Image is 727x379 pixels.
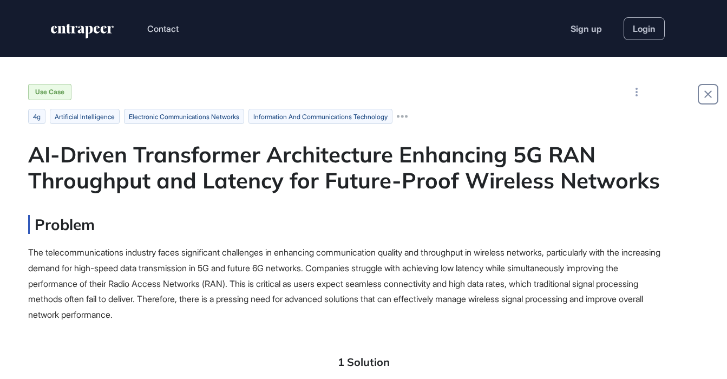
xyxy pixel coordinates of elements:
[147,22,179,36] button: Contact
[624,17,665,40] a: Login
[28,215,95,234] h3: Problem
[338,355,390,369] li: 1 Solution
[571,22,602,35] a: Sign up
[28,109,45,124] li: 4g
[50,24,115,42] a: entrapeer-logo
[28,141,699,193] div: AI-Driven Transformer Architecture Enhancing 5G RAN Throughput and Latency for Future-Proof Wirel...
[28,84,71,100] div: Use Case
[50,109,120,124] li: artificial intelligence
[124,109,244,124] li: electronic communications networks
[248,109,392,124] li: information and communications technology
[28,247,660,320] span: The telecommunications industry faces significant challenges in enhancing communication quality a...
